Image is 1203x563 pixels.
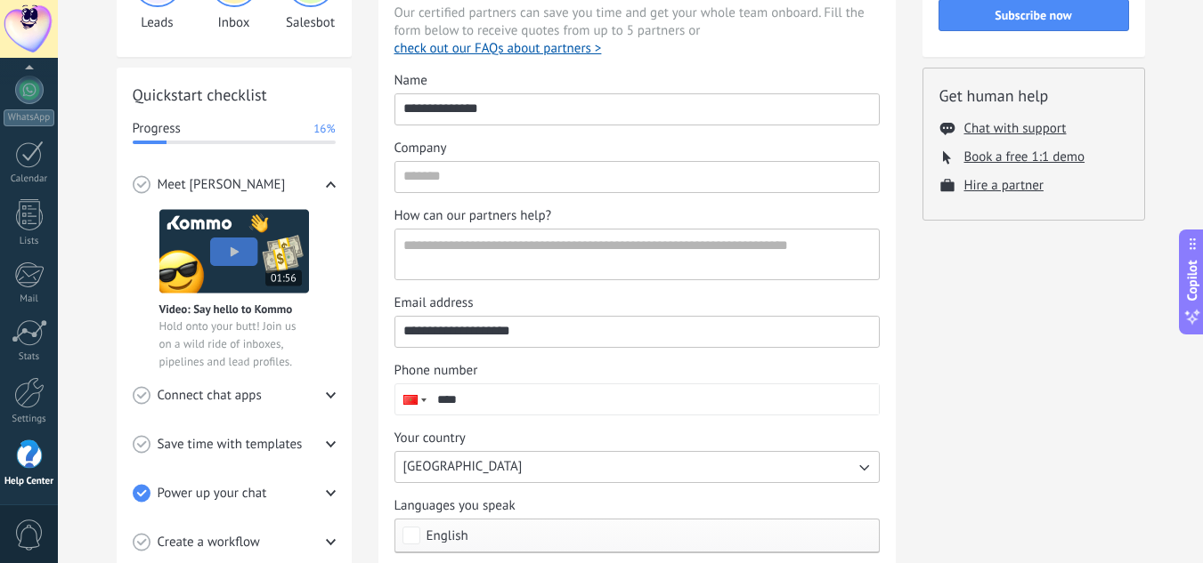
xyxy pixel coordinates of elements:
[158,176,286,194] span: Meet [PERSON_NAME]
[4,173,55,185] div: Calendar
[159,209,309,294] img: Meet video
[394,294,474,312] span: Email address
[964,149,1085,165] button: Book a free 1:1 demo
[4,236,55,247] div: Lists
[72,103,86,117] img: tab_domain_overview_orange.svg
[394,451,880,483] button: Your country
[4,351,55,363] div: Stats
[158,436,303,454] span: Save time with templates
[4,109,54,126] div: WhatsApp
[394,430,466,447] span: Your country
[202,103,216,117] img: tab_keywords_by_traffic_grey.svg
[395,162,879,190] input: Company
[133,120,181,138] span: Progress
[964,120,1067,137] button: Chat with support
[1183,260,1201,301] span: Copilot
[158,387,262,405] span: Connect chat apps
[313,120,335,138] span: 16%
[394,140,447,157] span: Company
[395,317,879,345] input: Email address
[427,529,468,543] span: English
[158,534,260,551] span: Create a workflow
[394,362,478,380] span: Phone number
[50,28,87,43] div: v 4.0.25
[46,46,201,60] div: Domaine: [DOMAIN_NAME]
[92,105,137,117] div: Domaine
[395,94,879,123] input: Name
[158,485,267,503] span: Power up your chat
[403,458,523,476] span: [GEOGRAPHIC_DATA]
[394,4,880,58] span: Our certified partners can save you time and get your whole team onboard. Fill the form below to ...
[159,302,293,317] span: Video: Say hello to Kommo
[159,318,309,371] span: Hold onto your butt! Join us on a wild ride of inboxes, pipelines and lead profiles.
[4,294,55,305] div: Mail
[964,177,1044,194] button: Hire a partner
[133,84,336,106] h2: Quickstart checklist
[28,46,43,60] img: website_grey.svg
[394,72,427,90] span: Name
[394,207,552,225] span: How can our partners help?
[395,229,875,279] textarea: How can our partners help?
[394,40,602,58] button: check out our FAQs about partners >
[4,414,55,425] div: Settings
[4,476,55,487] div: Help Center
[28,28,43,43] img: logo_orange.svg
[995,9,1071,21] span: Subscribe now
[939,84,1128,107] h2: Get human help
[222,105,272,117] div: Mots-clés
[429,384,879,414] input: Phone number
[394,497,516,515] span: Languages you speak
[395,384,429,414] div: Morocco: + 212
